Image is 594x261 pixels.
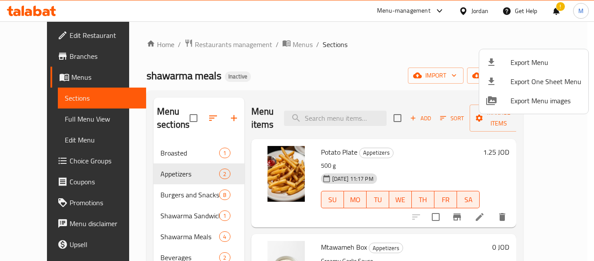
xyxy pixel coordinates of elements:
li: Export one sheet menu items [479,72,588,91]
span: Export Menu images [511,95,581,106]
span: Export One Sheet Menu [511,76,581,87]
span: Export Menu [511,57,581,68]
li: Export menu items [479,53,588,72]
li: Export Menu images [479,91,588,110]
